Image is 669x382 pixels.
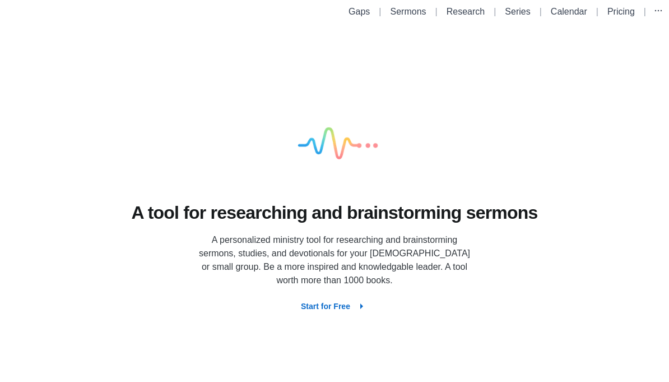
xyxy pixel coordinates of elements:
[374,5,385,19] li: |
[194,233,475,287] p: A personalized ministry tool for researching and brainstorming sermons, studies, and devotionals ...
[489,5,500,19] li: |
[592,5,603,19] li: |
[292,296,377,316] button: Start for Free
[447,7,485,16] a: Research
[278,89,391,201] img: logo
[535,5,546,19] li: |
[505,7,530,16] a: Series
[132,201,538,225] h1: A tool for researching and brainstorming sermons
[639,5,651,19] li: |
[431,5,442,19] li: |
[551,7,587,16] a: Calendar
[607,7,635,16] a: Pricing
[349,7,370,16] a: Gaps
[391,7,426,16] a: Sermons
[292,301,377,311] a: Start for Free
